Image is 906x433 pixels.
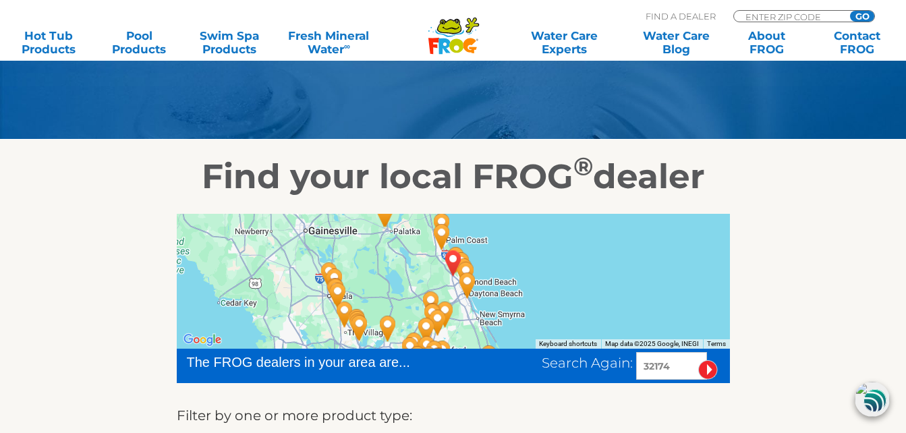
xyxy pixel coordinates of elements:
[427,335,458,372] div: Pinch-A-Penny #088 - 45 miles away.
[698,360,718,380] input: Submit
[180,331,225,349] a: Open this area in Google Maps (opens a new window)
[194,29,264,56] a: Swim SpaProducts
[449,253,480,289] div: Spas Etc of Daytona - 7 miles away.
[104,29,174,56] a: PoolProducts
[417,298,448,335] div: Pinch-A-Penny #276 - 28 miles away.
[399,327,430,364] div: Leslie's Poolmart, Inc. # 462 - 45 miles away.
[573,151,593,181] sup: ®
[416,286,447,322] div: Pinch-A-Penny #103 - 23 miles away.
[422,304,453,341] div: Pinch-A-Penny #076 - 30 miles away.
[452,267,483,304] div: Pinch-A-Penny #060 - 13 miles away.
[411,312,442,349] div: Pinch-A-Penny #200 - 36 miles away.
[372,310,403,347] div: Pinch-A-Penny #061 - 46 miles away.
[180,331,225,349] img: Google
[441,241,472,278] div: Moore Outdoor Living - 2 miles away.
[329,296,360,333] div: Spa & Patio Center - 59 miles away.
[322,277,353,314] div: Leisure Technologies Pool and Spa - 59 miles away.
[414,341,445,378] div: Leslie's Poolmart, Inc. # 494 - 49 miles away.
[13,29,84,56] a: Hot TubProducts
[341,304,372,340] div: Tri County Pool & Spa - 55 miles away.
[438,245,469,281] div: ORMOND BEACH, FL 32174
[474,340,505,376] div: Pinch-A-Penny #045 - 50 miles away.
[177,405,412,426] label: Filter by one or more product type:
[539,339,597,349] button: Keyboard shortcuts
[314,257,345,293] div: Ocala Pool Boys - 61 miles away.
[343,308,374,345] div: Pinch-A-Penny #113 - 56 miles away.
[419,335,450,372] div: Pinch-A-Penny #084 - 45 miles away.
[38,156,868,197] h2: Find your local FROG dealer
[285,29,372,56] a: Fresh MineralWater∞
[320,272,351,309] div: Family Pools, Spas and Billiards - 60 miles away.
[451,256,482,293] div: Unique Pools Spas & Billiards - Daytona Beach - 8 miles away.
[369,196,400,232] div: Pools and Spas Plus Inc - 42 miles away.
[707,340,726,347] a: Terms (opens in new tab)
[370,196,401,232] div: Gator Pool Chemicals - 41 miles away.
[430,296,461,333] div: Pinch-A-Penny #192 - 25 miles away.
[744,11,835,22] input: Zip Code Form
[605,340,699,347] span: Map data ©2025 Google, INEGI
[863,388,886,413] img: svg+xml;base64,PHN2ZyB3aWR0aD0iNDgiIGhlaWdodD0iNDgiIHZpZXdCb3g9IjAgMCA0OCA0OCIgZmlsbD0ibm9uZSIgeG...
[418,297,449,334] div: Leslie's Poolmart, Inc. # 608 - 27 miles away.
[850,11,874,22] input: GO
[402,341,433,377] div: Pinch-A-Penny #110 - 50 miles away.
[732,29,802,56] a: AboutFROG
[642,29,712,56] a: Water CareBlog
[344,41,350,51] sup: ∞
[423,342,454,378] div: Leslie's Poolmart, Inc. # 972 - 48 miles away.
[646,10,716,22] p: Find A Dealer
[412,330,443,367] div: Spas Etc of Orlando - 44 miles away.
[342,306,373,342] div: Spa Kingdom Inc - 56 miles away.
[426,219,457,255] div: Pinch-A-Penny #196 - 14 miles away.
[446,247,477,283] div: Pinch-A-Penny #051 - 4 miles away.
[319,263,350,299] div: Justin's Belleview Pool Supply - 59 miles away.
[344,310,375,346] div: Florida Spa and Pool Warehouse - 56 miles away.
[822,29,893,56] a: ContactFROG
[400,345,431,381] div: Unique Pools Spas & Billiards - Orlando - 53 miles away.
[542,355,633,371] span: Search Again:
[507,29,621,56] a: Water CareExperts
[320,273,351,310] div: Pool & Spa Store Of Ocala - 59 miles away.
[855,382,890,417] img: openIcon
[395,332,426,368] div: Pinch-A-Penny #058 - 48 miles away.
[187,352,459,372] div: The FROG dealers in your area are...
[423,343,454,379] div: Pinch-A-Penny #096 - 48 miles away.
